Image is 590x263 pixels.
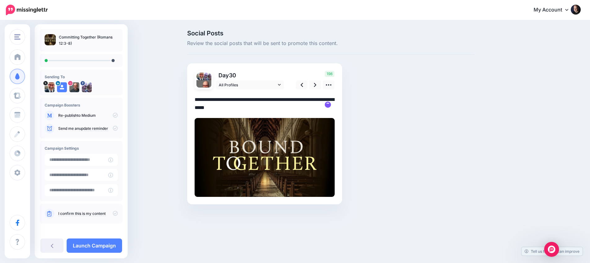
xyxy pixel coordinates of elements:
[45,146,118,151] h4: Campaign Settings
[216,71,285,80] p: Day
[79,126,108,131] a: update reminder
[58,126,118,131] p: Send me an
[6,5,48,15] img: Missinglettr
[58,211,106,216] a: I confirm this is my content
[219,82,276,88] span: All Profiles
[69,82,79,92] img: 148610272_5061836387221777_4529192034399981611_n-bsa99574.jpg
[58,113,77,118] a: Re-publish
[45,75,118,79] h4: Sending To
[229,72,236,79] span: 30
[522,247,583,256] a: Tell us how we can improve
[196,73,204,80] img: 07USE13O-18262.jpg
[187,39,475,48] span: Review the social posts that will be sent to promote this content.
[59,34,118,47] p: Committing Together (Romans 12:3-8)
[58,113,118,118] p: to Medium
[204,73,211,80] img: picture-bsa56863.png
[82,82,92,92] img: picture-bsa56863.png
[527,2,581,18] a: My Account
[187,30,475,36] span: Social Posts
[45,34,56,45] img: 6ea8bf182754391bc427c70fcaab95b6_thumb.jpg
[325,71,334,77] span: 198
[57,82,67,92] img: user_default_image.png
[216,80,284,89] a: All Profiles
[195,118,335,197] img: 6ea8bf182754391bc427c70fcaab95b6.jpg
[544,242,559,257] div: Open Intercom Messenger
[196,80,211,95] img: 148610272_5061836387221777_4529192034399981611_n-bsa99574.jpg
[14,34,20,40] img: menu.png
[45,103,118,107] h4: Campaign Boosters
[45,82,55,92] img: 07USE13O-18262.jpg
